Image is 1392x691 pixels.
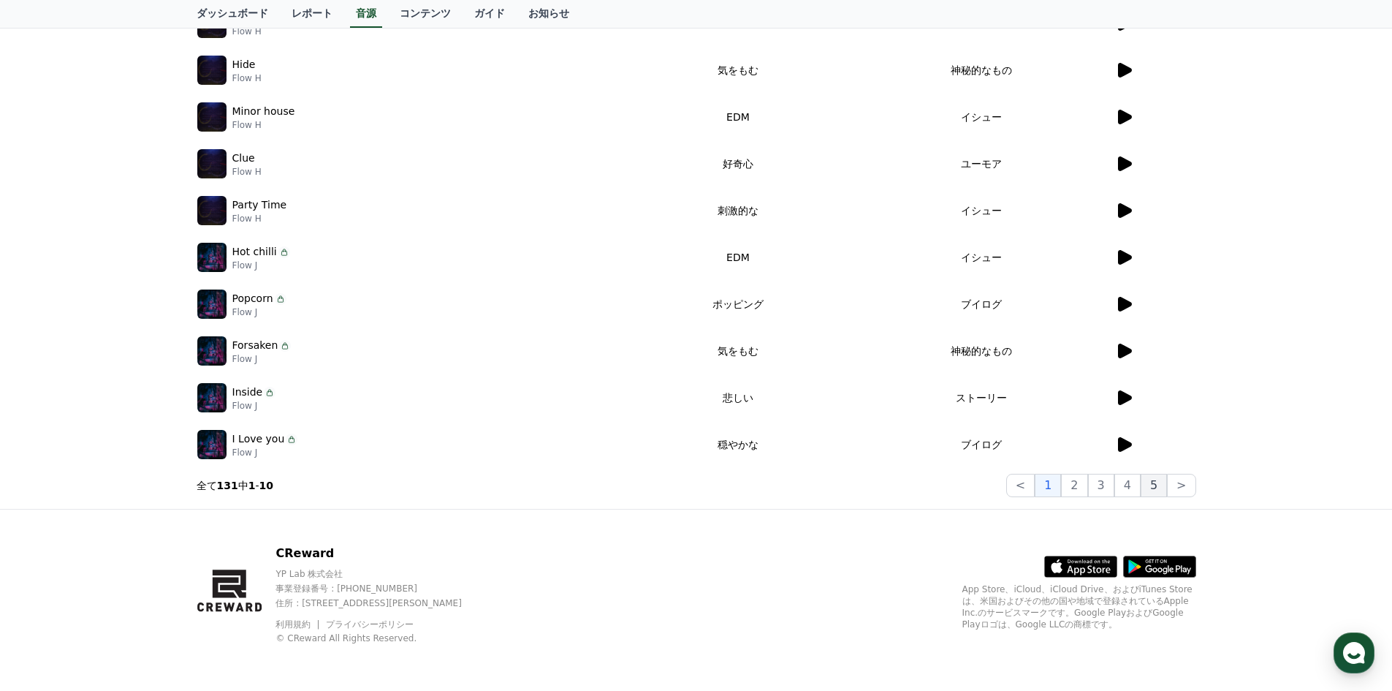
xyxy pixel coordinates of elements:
[849,94,1114,140] td: イシュー
[197,102,227,132] img: music
[189,464,281,500] a: Settings
[275,568,487,580] p: YP Lab 株式会社
[232,213,287,224] p: Flow H
[849,421,1114,468] td: ブイログ
[248,480,256,491] strong: 1
[232,104,295,119] p: Minor house
[275,633,487,644] p: © CReward All Rights Reserved.
[849,234,1114,281] td: イシュー
[232,400,276,412] p: Flow J
[232,72,262,84] p: Flow H
[197,336,227,366] img: music
[232,151,255,166] p: Clue
[232,385,263,400] p: Inside
[232,260,290,271] p: Flow J
[232,166,262,178] p: Flow H
[217,480,238,491] strong: 131
[627,421,849,468] td: 穏やかな
[627,234,849,281] td: EDM
[232,119,295,131] p: Flow H
[232,197,287,213] p: Party Time
[197,243,227,272] img: music
[1141,474,1167,497] button: 5
[259,480,273,491] strong: 10
[197,430,227,459] img: music
[627,328,849,374] td: 気をもむ
[232,291,273,306] p: Popcorn
[1035,474,1061,497] button: 1
[627,94,849,140] td: EDM
[962,584,1196,630] p: App Store、iCloud、iCloud Drive、およびiTunes Storeは、米国およびその他の国や地域で登録されているApple Inc.のサービスマークです。Google P...
[37,486,63,497] span: Home
[96,464,189,500] a: Messages
[275,619,322,630] a: 利用規約
[1061,474,1087,497] button: 2
[275,597,487,609] p: 住所 : [STREET_ADDRESS][PERSON_NAME]
[627,187,849,234] td: 刺激的な
[232,244,277,260] p: Hot chilli
[197,196,227,225] img: music
[232,447,298,458] p: Flow J
[1088,474,1114,497] button: 3
[849,328,1114,374] td: 神秘的なもの
[627,374,849,421] td: 悲しい
[197,478,274,493] p: 全て 中 -
[197,56,227,85] img: music
[197,149,227,178] img: music
[627,47,849,94] td: 気をもむ
[216,486,252,497] span: Settings
[4,464,96,500] a: Home
[849,187,1114,234] td: イシュー
[232,306,286,318] p: Flow J
[121,486,164,498] span: Messages
[849,281,1114,328] td: ブイログ
[1167,474,1195,497] button: >
[849,47,1114,94] td: 神秘的なもの
[275,583,487,594] p: 事業登録番号 : [PHONE_NUMBER]
[1006,474,1035,497] button: <
[232,431,285,447] p: I Love you
[232,26,282,37] p: Flow H
[627,281,849,328] td: ポッピング
[232,338,278,353] p: Forsaken
[849,140,1114,187] td: ユーモア
[232,57,256,72] p: Hide
[232,353,292,365] p: Flow J
[1114,474,1141,497] button: 4
[275,545,487,562] p: CReward
[326,619,414,630] a: プライバシーポリシー
[197,290,227,319] img: music
[197,383,227,412] img: music
[627,140,849,187] td: 好奇心
[849,374,1114,421] td: ストーリー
